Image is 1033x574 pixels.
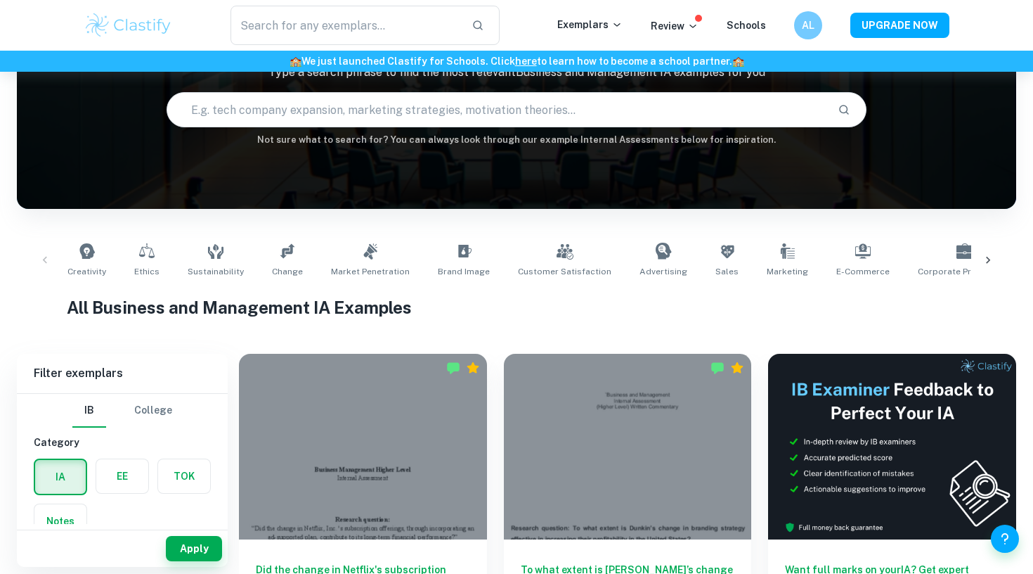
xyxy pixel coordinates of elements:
[767,265,808,278] span: Marketing
[730,361,744,375] div: Premium
[158,459,210,493] button: TOK
[800,18,817,33] h6: AL
[67,265,106,278] span: Creativity
[438,265,490,278] span: Brand Image
[515,56,537,67] a: here
[134,394,172,428] button: College
[72,394,172,428] div: Filter type choice
[134,265,160,278] span: Ethics
[732,56,744,67] span: 🏫
[166,536,222,561] button: Apply
[17,64,1016,81] p: Type a search phrase to find the most relevant Business and Management IA examples for you
[34,504,86,538] button: Notes
[34,435,211,450] h6: Category
[17,133,1016,147] h6: Not sure what to search for? You can always look through our example Internal Assessments below f...
[518,265,611,278] span: Customer Satisfaction
[918,265,1011,278] span: Corporate Profitability
[466,361,480,375] div: Premium
[651,18,699,34] p: Review
[446,361,460,375] img: Marked
[290,56,301,67] span: 🏫
[768,354,1016,540] img: Thumbnail
[715,265,739,278] span: Sales
[557,17,623,32] p: Exemplars
[17,354,228,393] h6: Filter exemplars
[67,295,966,320] h1: All Business and Management IA Examples
[272,265,303,278] span: Change
[35,460,86,494] button: IA
[991,525,1019,553] button: Help and Feedback
[794,11,822,39] button: AL
[72,394,106,428] button: IB
[832,98,856,122] button: Search
[727,20,766,31] a: Schools
[167,90,826,129] input: E.g. tech company expansion, marketing strategies, motivation theories...
[850,13,949,38] button: UPGRADE NOW
[84,11,173,39] img: Clastify logo
[3,53,1030,69] h6: We just launched Clastify for Schools. Click to learn how to become a school partner.
[639,265,687,278] span: Advertising
[188,265,244,278] span: Sustainability
[96,459,148,493] button: EE
[836,265,890,278] span: E-commerce
[331,265,410,278] span: Market Penetration
[710,361,725,375] img: Marked
[230,6,460,45] input: Search for any exemplars...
